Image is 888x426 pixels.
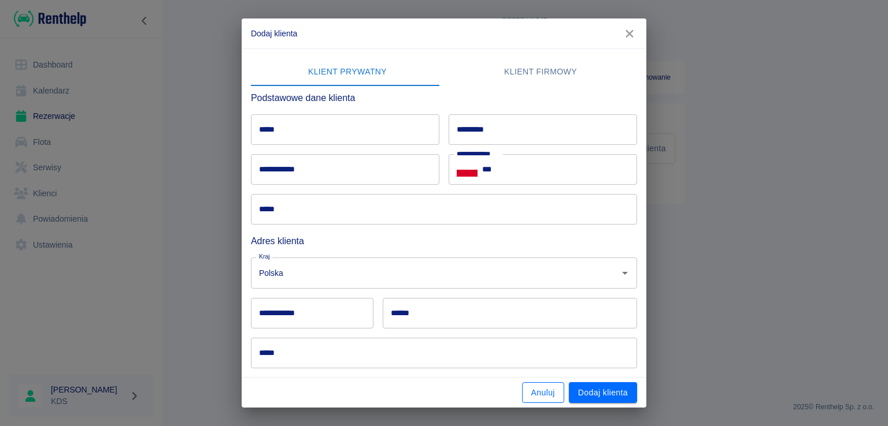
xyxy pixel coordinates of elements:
[522,382,564,403] button: Anuluj
[259,252,270,261] label: Kraj
[251,234,637,248] h6: Adres klienta
[569,382,637,403] button: Dodaj klienta
[251,58,444,86] button: Klient prywatny
[457,161,478,178] button: Select country
[444,58,637,86] button: Klient firmowy
[251,58,637,86] div: lab API tabs example
[242,18,646,48] h2: Dodaj klienta
[617,265,633,281] button: Otwórz
[251,91,637,105] h6: Podstawowe dane klienta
